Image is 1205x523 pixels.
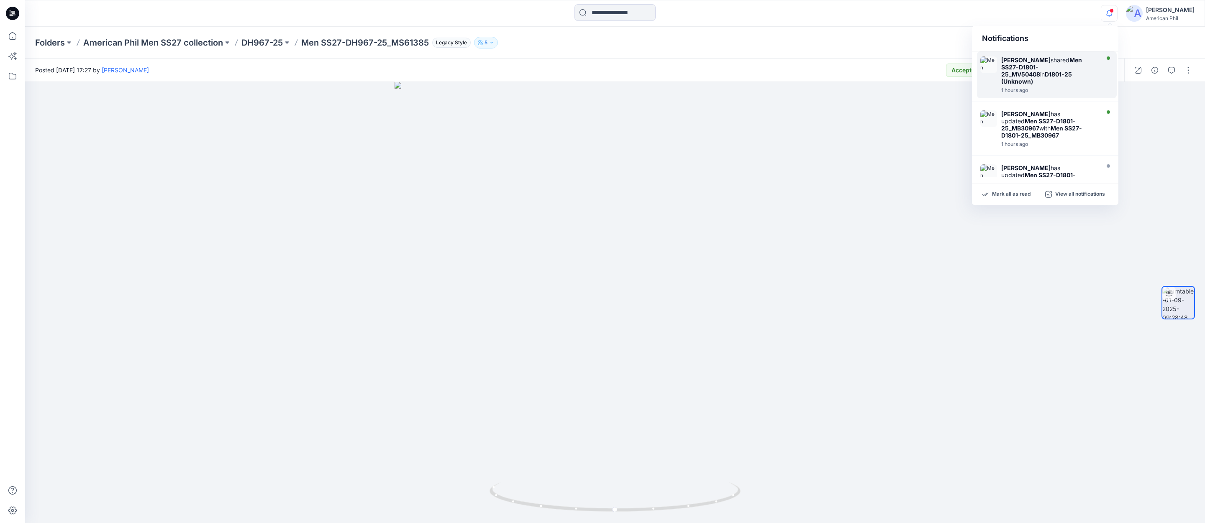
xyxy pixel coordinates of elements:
[1001,171,1076,186] strong: Men SS27-D1801-25_MB30967
[980,56,997,73] img: Men SS27-D1801-25_MV50408
[1001,110,1097,139] div: has updated with
[485,38,487,47] p: 5
[83,37,223,48] a: American Phil Men SS27 collection
[1001,56,1082,78] strong: Men SS27-D1801-25_MV50408
[474,37,498,48] button: 5
[1001,56,1097,85] div: shared in
[1001,141,1097,147] div: Tuesday, September 02, 2025 14:42
[1001,71,1072,85] strong: D1801-25 (Unknown)
[1146,15,1195,21] div: American Phil
[1162,287,1194,319] img: turntable-01-09-2025-09:28:48
[1126,5,1143,22] img: avatar
[1001,164,1051,171] strong: [PERSON_NAME]
[1001,164,1097,193] div: has updated with
[35,37,65,48] a: Folders
[1001,117,1076,132] strong: Men SS27-D1801-25_MB30967
[1001,87,1097,93] div: Tuesday, September 02, 2025 14:56
[980,164,997,181] img: Men SS27-D1801-25_MB30967
[1001,56,1051,64] strong: [PERSON_NAME]
[1001,110,1051,117] strong: [PERSON_NAME]
[301,37,429,48] p: Men SS27-DH967-25_MS61385
[241,37,283,48] a: DH967-25
[1148,64,1161,77] button: Details
[429,37,471,48] button: Legacy Style
[980,110,997,127] img: Men SS27-D1801-25_MB30967
[992,191,1031,198] p: Mark all as read
[1146,5,1195,15] div: [PERSON_NAME]
[432,38,471,48] span: Legacy Style
[972,26,1118,51] div: Notifications
[102,66,149,74] a: [PERSON_NAME]
[1001,125,1082,139] strong: Men SS27-D1801-25_MB30967
[35,66,149,74] span: Posted [DATE] 17:27 by
[1055,191,1105,198] p: View all notifications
